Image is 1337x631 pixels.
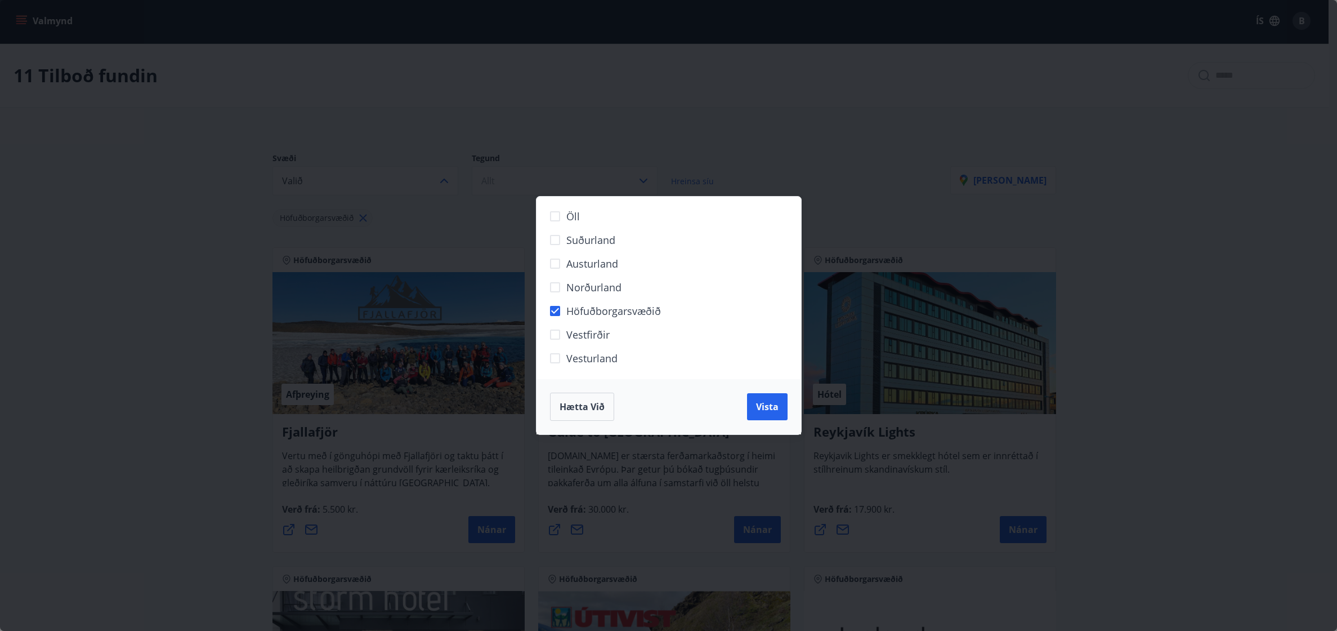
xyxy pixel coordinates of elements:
[566,351,618,366] span: Vesturland
[566,233,615,247] span: Suðurland
[566,209,580,224] span: Öll
[560,401,605,413] span: Hætta við
[747,393,788,420] button: Vista
[566,280,621,295] span: Norðurland
[550,393,614,421] button: Hætta við
[566,256,618,271] span: Austurland
[566,327,610,342] span: Vestfirðir
[756,401,779,413] span: Vista
[566,304,661,318] span: Höfuðborgarsvæðið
